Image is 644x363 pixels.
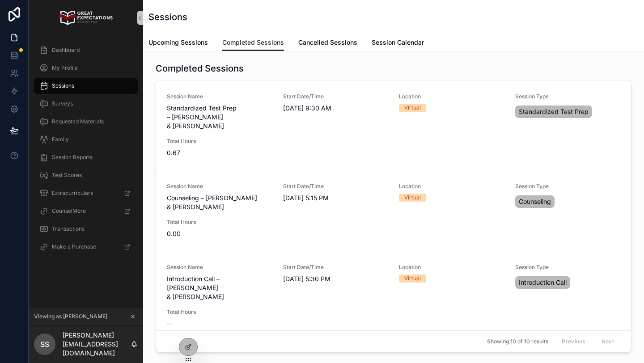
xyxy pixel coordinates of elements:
[399,93,504,100] span: Location
[515,183,621,190] span: Session Type
[52,225,85,232] span: Transactions
[519,197,551,206] span: Counseling
[404,194,421,202] div: Virtual
[52,64,78,72] span: My Profile
[167,148,272,157] span: 0.67
[222,34,284,51] a: Completed Sessions
[59,11,112,25] img: App logo
[372,38,424,47] span: Session Calendar
[29,36,143,266] div: scrollable content
[148,11,187,23] h1: Sessions
[52,243,96,250] span: Make a Purchase
[167,104,272,131] span: Standardized Test Prep – [PERSON_NAME] & [PERSON_NAME]
[148,34,208,52] a: Upcoming Sessions
[283,93,389,100] span: Start Date/Time
[283,194,389,203] span: [DATE] 5:15 PM
[283,264,389,271] span: Start Date/Time
[487,338,548,345] span: Showing 10 of 10 results
[519,278,567,287] span: Introduction Call
[519,107,589,116] span: Standardized Test Prep
[34,185,138,201] a: Extracurriculars
[34,42,138,58] a: Dashboard
[63,331,131,358] p: [PERSON_NAME] [EMAIL_ADDRESS][DOMAIN_NAME]
[156,62,244,75] h1: Completed Sessions
[399,264,504,271] span: Location
[283,274,389,283] span: [DATE] 5:30 PM
[167,319,172,328] span: --
[167,274,272,301] span: Introduction Call – [PERSON_NAME] & [PERSON_NAME]
[34,239,138,255] a: Make a Purchase
[167,219,272,226] span: Total Hours
[404,104,421,112] div: Virtual
[404,274,421,283] div: Virtual
[52,136,69,143] span: Family
[222,38,284,47] span: Completed Sessions
[34,167,138,183] a: Test Scores
[52,118,104,125] span: Requested Materials
[52,154,93,161] span: Session Reports
[298,34,357,52] a: Cancelled Sessions
[52,172,82,179] span: Test Scores
[52,100,73,107] span: Surveys
[167,183,272,190] span: Session Name
[283,183,389,190] span: Start Date/Time
[52,82,74,89] span: Sessions
[167,264,272,271] span: Session Name
[167,93,272,100] span: Session Name
[167,138,272,145] span: Total Hours
[372,34,424,52] a: Session Calendar
[34,78,138,94] a: Sessions
[40,339,49,350] span: Ss
[167,229,272,238] span: 0.00
[34,221,138,237] a: Transactions
[34,149,138,165] a: Session Reports
[34,114,138,130] a: Requested Materials
[283,104,389,113] span: [DATE] 9:30 AM
[52,207,86,215] span: CounselMore
[34,313,107,320] span: Viewing as [PERSON_NAME]
[167,308,272,316] span: Total Hours
[399,183,504,190] span: Location
[148,38,208,47] span: Upcoming Sessions
[298,38,357,47] span: Cancelled Sessions
[34,203,138,219] a: CounselMore
[515,264,621,271] span: Session Type
[34,60,138,76] a: My Profile
[167,194,272,211] span: Counseling – [PERSON_NAME] & [PERSON_NAME]
[34,131,138,148] a: Family
[52,190,93,197] span: Extracurriculars
[52,46,80,54] span: Dashboard
[515,93,621,100] span: Session Type
[34,96,138,112] a: Surveys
